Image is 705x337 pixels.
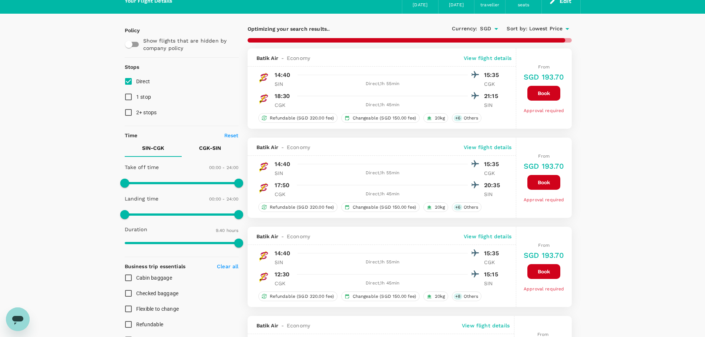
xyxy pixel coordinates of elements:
span: Others [461,204,481,210]
span: 20kg [432,115,448,121]
p: CGK [484,169,503,177]
span: Others [461,293,481,300]
span: Batik Air [256,233,278,240]
span: 00:00 - 24:00 [209,196,239,202]
h6: SGD 193.70 [524,71,564,83]
button: Book [527,264,560,279]
p: CGK [275,280,293,287]
span: 9.40 hours [216,228,239,233]
span: Cabin baggage [136,275,172,281]
span: Currency : [452,25,477,33]
span: 20kg [432,293,448,300]
p: 14:40 [275,249,291,258]
p: CGK [275,191,293,198]
span: From [538,243,550,248]
span: 2+ stops [136,109,157,115]
p: 12:30 [275,270,290,279]
span: From [537,332,549,337]
span: Refundable [136,321,164,327]
strong: Stops [125,64,140,70]
span: Flexible to change [136,306,179,312]
div: Direct , 1h 45min [298,191,468,198]
p: Optimizing your search results.. [248,25,410,33]
div: Changeable (SGD 150.00 fee) [341,202,420,212]
p: Policy [125,27,131,34]
span: Approval required [524,197,564,202]
p: 15:35 [484,160,503,169]
span: + 6 [454,115,462,121]
div: Refundable (SGD 320.00 fee) [258,113,338,123]
div: traveller [480,1,499,9]
p: View flight details [464,144,511,151]
span: + 6 [454,204,462,210]
span: 20kg [432,204,448,210]
span: 00:00 - 24:00 [209,165,239,170]
span: Batik Air [256,54,278,62]
img: ID [256,249,271,263]
p: Time [125,132,138,139]
span: Others [461,115,481,121]
p: 17:50 [275,181,290,190]
div: seats [518,1,530,9]
p: Clear all [217,263,238,270]
span: Checked baggage [136,290,179,296]
div: Direct , 1h 55min [298,80,468,88]
span: - [278,144,287,151]
p: CGK [275,101,293,109]
p: SIN [275,169,293,177]
span: Economy [287,233,310,240]
div: 20kg [423,113,449,123]
span: Changeable (SGD 150.00 fee) [350,115,419,121]
p: SIN [484,280,503,287]
button: Open [491,24,501,34]
span: From [538,154,550,159]
div: +8Others [452,291,481,301]
div: Direct , 1h 45min [298,101,468,109]
div: Refundable (SGD 320.00 fee) [258,202,338,212]
p: 15:15 [484,270,503,279]
p: 21:15 [484,92,503,101]
p: SIN [275,80,293,88]
span: 1 stop [136,94,151,100]
span: Batik Air [256,144,278,151]
p: 18:30 [275,92,290,101]
span: Changeable (SGD 150.00 fee) [350,293,419,300]
img: ID [256,270,271,284]
span: Batik Air [256,322,278,329]
h6: SGD 193.70 [524,160,564,172]
div: [DATE] [449,1,464,9]
p: SIN [275,259,293,266]
div: Changeable (SGD 150.00 fee) [341,291,420,301]
button: Book [527,86,560,101]
span: Changeable (SGD 150.00 fee) [350,204,419,210]
p: CGK [484,80,503,88]
p: CGK - SIN [199,144,221,152]
span: Refundable (SGD 320.00 fee) [267,115,337,121]
p: Reset [224,132,239,139]
p: View flight details [464,233,511,240]
div: 20kg [423,291,449,301]
p: SIN - CGK [142,144,164,152]
p: CGK [484,259,503,266]
span: Direct [136,78,150,84]
p: View flight details [462,322,510,329]
span: + 8 [454,293,462,300]
button: Book [527,175,560,190]
span: Economy [287,54,310,62]
div: +6Others [452,113,481,123]
span: Refundable (SGD 320.00 fee) [267,204,337,210]
img: ID [256,159,271,174]
p: SIN [484,191,503,198]
img: ID [256,181,271,195]
span: Economy [287,144,310,151]
img: ID [256,91,271,106]
h6: SGD 193.70 [524,249,564,261]
p: Show flights that are hidden by company policy [143,37,234,52]
span: Lowest Price [529,25,563,33]
span: - [278,322,287,329]
div: Direct , 1h 55min [298,169,468,177]
p: 15:35 [484,249,503,258]
span: Sort by : [507,25,527,33]
div: 20kg [423,202,449,212]
div: [DATE] [413,1,427,9]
